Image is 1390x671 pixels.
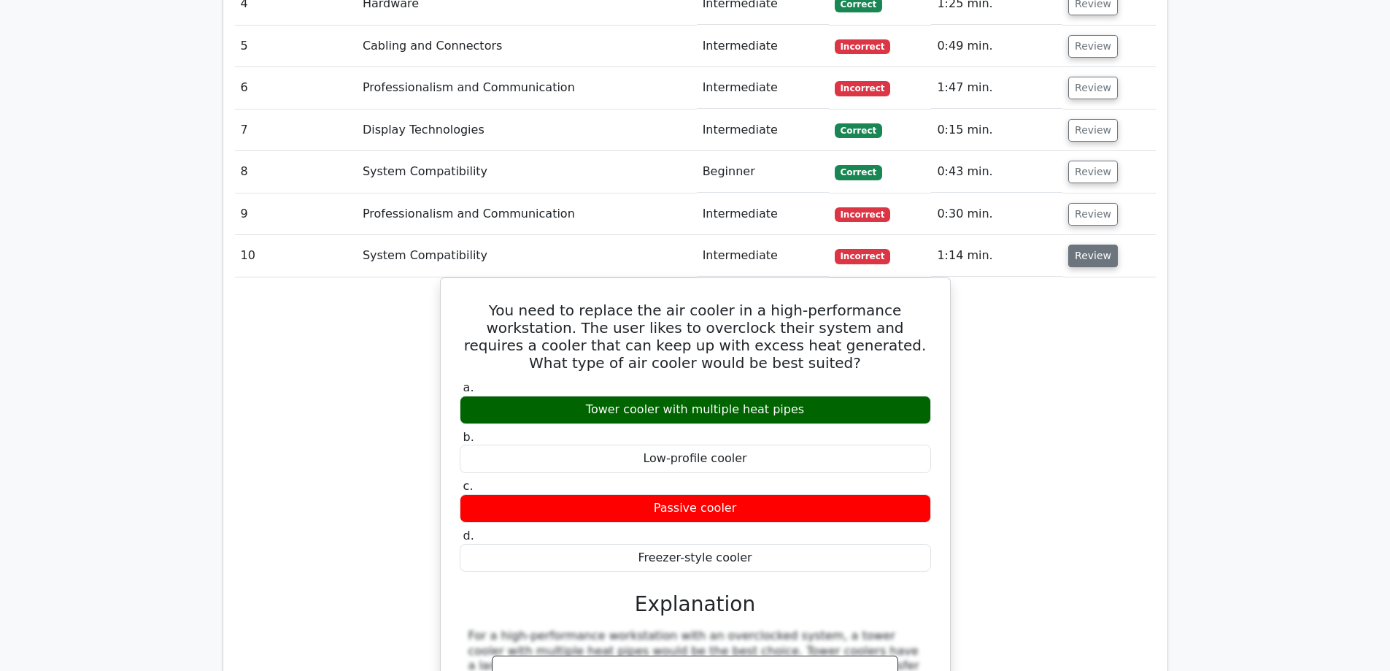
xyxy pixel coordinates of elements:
span: c. [463,479,474,493]
td: Intermediate [697,235,829,277]
span: d. [463,529,474,542]
button: Review [1068,35,1118,58]
div: Passive cooler [460,494,931,523]
td: 9 [235,193,357,235]
td: Intermediate [697,110,829,151]
span: a. [463,380,474,394]
div: Low-profile cooler [460,445,931,473]
td: Professionalism and Communication [357,67,697,109]
button: Review [1068,203,1118,226]
div: Tower cooler with multiple heat pipes [460,396,931,424]
td: 1:14 min. [931,235,1062,277]
td: Intermediate [697,67,829,109]
h3: Explanation [468,592,922,617]
td: Cabling and Connectors [357,26,697,67]
td: Intermediate [697,193,829,235]
td: 8 [235,151,357,193]
div: Freezer-style cooler [460,544,931,572]
td: 0:49 min. [931,26,1062,67]
span: Incorrect [835,249,891,264]
span: b. [463,430,474,444]
button: Review [1068,77,1118,99]
td: Display Technologies [357,110,697,151]
td: 0:30 min. [931,193,1062,235]
button: Review [1068,245,1118,267]
span: Correct [835,123,882,138]
span: Correct [835,165,882,180]
td: 1:47 min. [931,67,1062,109]
td: 6 [235,67,357,109]
span: Incorrect [835,207,891,222]
td: 5 [235,26,357,67]
td: 0:15 min. [931,110,1062,151]
button: Review [1068,119,1118,142]
td: 0:43 min. [931,151,1062,193]
td: Intermediate [697,26,829,67]
span: Incorrect [835,81,891,96]
h5: You need to replace the air cooler in a high-performance workstation. The user likes to overclock... [458,302,933,372]
td: Professionalism and Communication [357,193,697,235]
td: System Compatibility [357,151,697,193]
button: Review [1068,161,1118,183]
td: 10 [235,235,357,277]
span: Incorrect [835,39,891,54]
td: System Compatibility [357,235,697,277]
td: Beginner [697,151,829,193]
td: 7 [235,110,357,151]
